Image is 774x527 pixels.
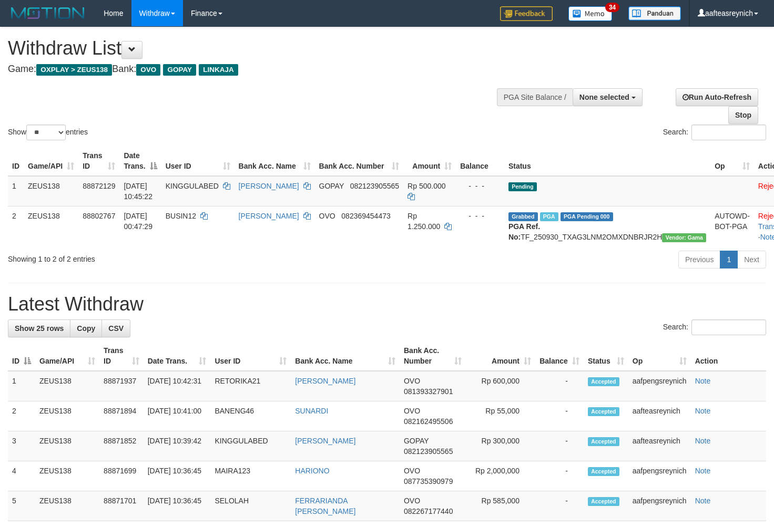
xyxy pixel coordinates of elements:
span: OVO [404,407,420,415]
span: 34 [605,3,619,12]
a: Note [695,407,711,415]
td: ZEUS138 [35,401,99,431]
td: ZEUS138 [35,461,99,491]
span: OXPLAY > ZEUS138 [36,64,112,76]
th: Status: activate to sort column ascending [584,341,628,371]
span: LINKAJA [199,64,238,76]
td: ZEUS138 [24,206,78,246]
td: ZEUS138 [35,371,99,401]
td: MAIRA123 [210,461,291,491]
td: aafpengsreynich [628,371,691,401]
th: Game/API: activate to sort column ascending [35,341,99,371]
td: RETORIKA21 [210,371,291,401]
td: [DATE] 10:41:00 [144,401,211,431]
span: [DATE] 10:45:22 [124,182,152,201]
span: Copy 082123905565 to clipboard [404,447,453,456]
th: User ID: activate to sort column ascending [161,146,235,176]
td: 88871701 [99,491,144,521]
span: Accepted [588,467,619,476]
th: Date Trans.: activate to sort column ascending [144,341,211,371]
span: Pending [508,182,537,191]
span: [DATE] 00:47:29 [124,212,152,231]
td: 2 [8,206,24,246]
input: Search: [691,125,766,140]
a: Note [695,467,711,475]
th: Game/API: activate to sort column ascending [24,146,78,176]
a: Note [695,437,711,445]
td: ZEUS138 [35,431,99,461]
td: AUTOWD-BOT-PGA [710,206,754,246]
td: - [535,371,584,401]
td: - [535,401,584,431]
td: Rp 55,000 [466,401,535,431]
th: Trans ID: activate to sort column ascending [99,341,144,371]
span: OVO [404,377,420,385]
td: Rp 600,000 [466,371,535,401]
span: PGA Pending [561,212,613,221]
th: Bank Acc. Number: activate to sort column ascending [315,146,404,176]
h1: Withdraw List [8,38,505,59]
td: ZEUS138 [35,491,99,521]
td: Rp 2,000,000 [466,461,535,491]
span: GOPAY [163,64,196,76]
label: Search: [663,319,766,335]
td: TF_250930_TXAG3LNM2OMXDNBRJR2H [504,206,710,246]
span: Accepted [588,437,619,446]
a: [PERSON_NAME] [239,182,299,190]
td: [DATE] 10:42:31 [144,371,211,401]
span: CSV [108,324,124,333]
td: SELOLAH [210,491,291,521]
a: HARIONO [295,467,329,475]
td: Rp 300,000 [466,431,535,461]
span: Copy 082267177440 to clipboard [404,507,453,515]
a: Next [737,251,766,268]
th: Op: activate to sort column ascending [628,341,691,371]
a: Stop [728,106,758,124]
span: Rp 500.000 [408,182,445,190]
td: KINGGULABED [210,431,291,461]
span: Show 25 rows [15,324,64,333]
td: aafpengsreynich [628,461,691,491]
a: SUNARDI [295,407,328,415]
td: - [535,461,584,491]
span: Vendor URL: https://trx31.1velocity.biz [662,233,706,242]
a: 1 [720,251,738,268]
span: Grabbed [508,212,538,221]
a: Run Auto-Refresh [676,88,758,106]
div: - - - [460,181,500,191]
span: 88802767 [83,212,115,220]
span: Accepted [588,407,619,416]
span: Accepted [588,377,619,386]
span: KINGGULABED [166,182,219,190]
span: Rp 1.250.000 [408,212,440,231]
td: 88871894 [99,401,144,431]
td: 88871699 [99,461,144,491]
th: Op: activate to sort column ascending [710,146,754,176]
td: 1 [8,371,35,401]
span: OVO [404,497,420,505]
span: BUSIN12 [166,212,196,220]
b: PGA Ref. No: [508,222,540,241]
img: Feedback.jpg [500,6,553,21]
td: 3 [8,431,35,461]
th: Trans ID: activate to sort column ascending [78,146,119,176]
td: [DATE] 10:39:42 [144,431,211,461]
th: ID: activate to sort column descending [8,341,35,371]
input: Search: [691,319,766,335]
span: OVO [404,467,420,475]
span: OVO [136,64,160,76]
select: Showentries [26,125,66,140]
label: Search: [663,125,766,140]
td: 88871852 [99,431,144,461]
span: Copy 081393327901 to clipboard [404,387,453,396]
span: None selected [579,93,629,101]
a: [PERSON_NAME] [295,437,355,445]
h1: Latest Withdraw [8,294,766,315]
span: OVO [319,212,335,220]
th: Bank Acc. Name: activate to sort column ascending [291,341,400,371]
span: GOPAY [319,182,344,190]
img: Button%20Memo.svg [568,6,613,21]
a: [PERSON_NAME] [239,212,299,220]
label: Show entries [8,125,88,140]
span: Copy 082162495506 to clipboard [404,417,453,426]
